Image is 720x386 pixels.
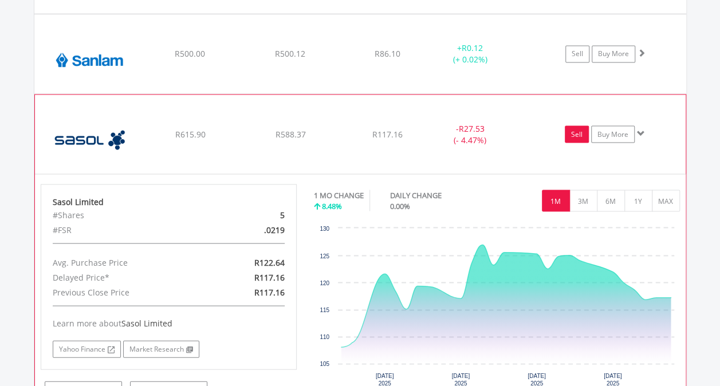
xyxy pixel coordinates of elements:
span: R27.53 [458,123,484,133]
a: Buy More [592,45,635,62]
text: [DATE] 2025 [604,372,622,386]
img: EQU.ZA.SLM.png [40,29,139,90]
text: 115 [320,306,329,313]
div: Delayed Price* [44,270,210,285]
span: Sasol Limited [121,317,172,328]
button: MAX [652,190,680,211]
div: Sasol Limited [53,196,285,207]
button: 6M [597,190,625,211]
text: 110 [320,333,329,340]
text: 120 [320,279,329,286]
div: Previous Close Price [44,285,210,300]
span: R117.16 [372,128,403,139]
div: 5 [210,207,293,222]
a: Sell [565,125,589,143]
button: 1M [542,190,570,211]
text: [DATE] 2025 [376,372,394,386]
div: + (+ 0.02%) [427,42,514,65]
text: 105 [320,360,329,367]
text: [DATE] 2025 [452,372,470,386]
span: R615.90 [175,128,205,139]
button: 3M [569,190,597,211]
img: EQU.ZA.SOL.png [41,109,139,171]
div: .0219 [210,222,293,237]
span: R500.12 [275,48,305,59]
span: 0.00% [390,200,410,211]
span: 8.48% [322,200,342,211]
div: 1 MO CHANGE [314,190,364,200]
text: [DATE] 2025 [528,372,546,386]
div: DAILY CHANGE [390,190,482,200]
button: 1Y [624,190,652,211]
span: R86.10 [375,48,400,59]
div: Learn more about [53,317,285,329]
a: Buy More [591,125,635,143]
a: Sell [565,45,589,62]
text: 130 [320,225,329,231]
span: R0.12 [462,42,483,53]
div: #Shares [44,207,210,222]
span: R588.37 [275,128,305,139]
div: #FSR [44,222,210,237]
div: Avg. Purchase Price [44,255,210,270]
a: Yahoo Finance [53,340,121,357]
span: R500.00 [175,48,205,59]
span: R122.64 [254,257,285,267]
text: 125 [320,253,329,259]
span: R117.16 [254,286,285,297]
div: - (- 4.47%) [427,123,513,145]
span: R117.16 [254,271,285,282]
a: Market Research [123,340,199,357]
